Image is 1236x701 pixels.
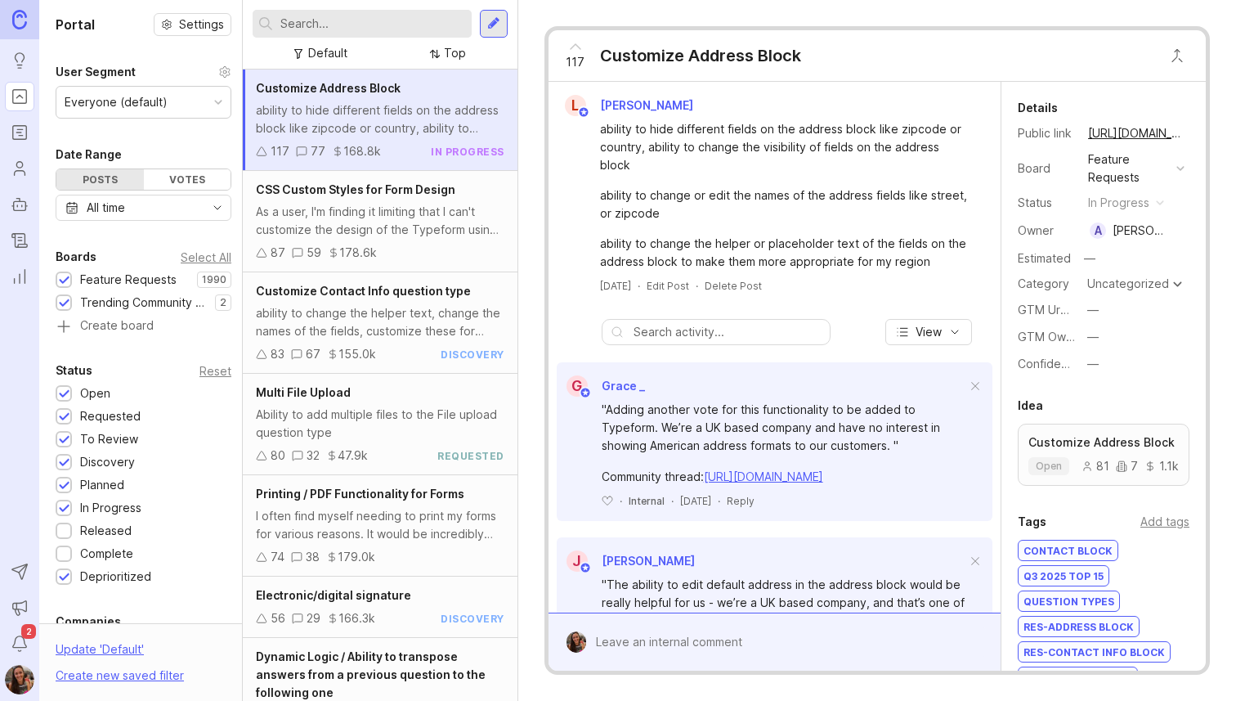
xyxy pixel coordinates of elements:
[311,142,325,160] div: 77
[1079,248,1100,269] div: —
[56,145,122,164] div: Date Range
[271,142,289,160] div: 117
[1018,330,1084,344] label: GTM Owner
[243,171,517,272] a: CSS Custom Styles for Form DesignAs a user, I'm finding it limiting that I can't customize the de...
[80,384,110,402] div: Open
[704,470,823,483] a: [URL][DOMAIN_NAME]
[271,548,284,566] div: 74
[56,640,144,667] div: Update ' Default '
[1018,98,1058,118] div: Details
[1140,513,1189,531] div: Add tags
[1019,642,1170,662] div: RES-Contact Info Block
[243,577,517,638] a: Electronic/digital signature5629166.3kdiscovery
[557,550,695,572] a: J[PERSON_NAME]
[555,95,706,116] a: L[PERSON_NAME]
[579,562,591,574] img: member badge
[256,304,504,340] div: ability to change the helper text, change the names of the fields, customize these for different ...
[338,345,376,363] div: 155.0k
[602,468,966,486] div: Community thread:
[80,522,132,540] div: Released
[1081,461,1109,472] div: 81
[256,203,504,239] div: As a user, I'm finding it limiting that I can't customize the design of the Typeform using CSS cu...
[12,10,27,29] img: Canny Home
[602,379,645,393] span: Grace _
[1116,461,1138,472] div: 7
[271,609,285,627] div: 56
[80,568,151,586] div: Deprioritized
[271,244,285,262] div: 87
[21,624,36,639] span: 2
[602,576,966,630] div: "The ability to edit default address in the address block would be really helpful for us - we’re ...
[256,101,504,137] div: ability to hide different fields on the address block like zipcode or country, ability to change ...
[80,294,207,312] div: Trending Community Topics
[1083,123,1189,144] a: [URL][DOMAIN_NAME]
[80,476,124,494] div: Planned
[5,665,34,694] img: Maya Jacobs
[56,320,231,335] a: Create board
[343,142,381,160] div: 168.8k
[1087,301,1099,319] div: —
[5,629,34,658] button: Notifications
[600,186,968,222] div: ability to change or edit the names of the address fields like street, or zipcode
[579,387,591,399] img: member badge
[5,46,34,75] a: Ideas
[306,548,320,566] div: 38
[339,244,377,262] div: 178.6k
[441,348,504,362] div: discovery
[1088,194,1149,212] div: in progress
[87,199,125,217] div: All time
[600,279,631,293] a: [DATE]
[256,284,471,298] span: Customize Contact Info question type
[338,447,368,465] div: 47.9k
[1018,124,1075,142] div: Public link
[629,494,665,508] div: Internal
[56,15,95,34] h1: Portal
[602,401,966,455] div: "Adding another vote for this functionality to be added to Typeform. We’re a UK based company and...
[220,296,226,309] p: 2
[600,235,968,271] div: ability to change the helper or placeholder text of the fields on the address block to make them ...
[1144,461,1179,472] div: 1.1k
[1019,566,1108,586] div: Q3 2025 Top 15
[1018,222,1075,240] div: Owner
[437,449,504,463] div: requested
[243,475,517,577] a: Printing / PDF Functionality for FormsI often find myself needing to print my forms for various r...
[1019,667,1137,687] div: RES-Question Type
[444,44,466,62] div: Top
[671,494,674,508] div: ·
[256,81,401,95] span: Customize Address Block
[5,190,34,219] a: Autopilot
[181,253,231,262] div: Select All
[1018,424,1189,486] a: Customize Address Blockopen8171.1k
[1019,541,1117,560] div: Contact Block
[680,495,711,507] time: [DATE]
[256,649,486,699] span: Dynamic Logic / Ability to transpose answers from a previous question to the following one
[80,453,135,471] div: Discovery
[1019,617,1139,636] div: RES-Address Block
[566,631,587,653] img: Maya Jacobs
[431,145,504,159] div: in progress
[566,53,584,71] span: 117
[1018,253,1071,264] div: Estimated
[80,271,177,289] div: Feature Requests
[600,280,631,292] time: [DATE]
[154,13,231,36] button: Settings
[204,201,231,214] svg: toggle icon
[338,609,375,627] div: 166.3k
[1018,303,1095,317] label: GTM Urgency
[727,494,755,508] div: Reply
[1018,512,1046,532] div: Tags
[638,279,640,293] div: ·
[271,345,284,363] div: 83
[80,430,138,448] div: To Review
[5,118,34,147] a: Roadmaps
[916,324,942,340] span: View
[647,279,689,293] div: Edit Post
[306,345,320,363] div: 67
[705,279,762,293] div: Delete Post
[602,554,695,568] span: [PERSON_NAME]
[885,319,972,345] button: View
[271,447,285,465] div: 80
[80,407,141,425] div: Requested
[202,273,226,286] p: 1990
